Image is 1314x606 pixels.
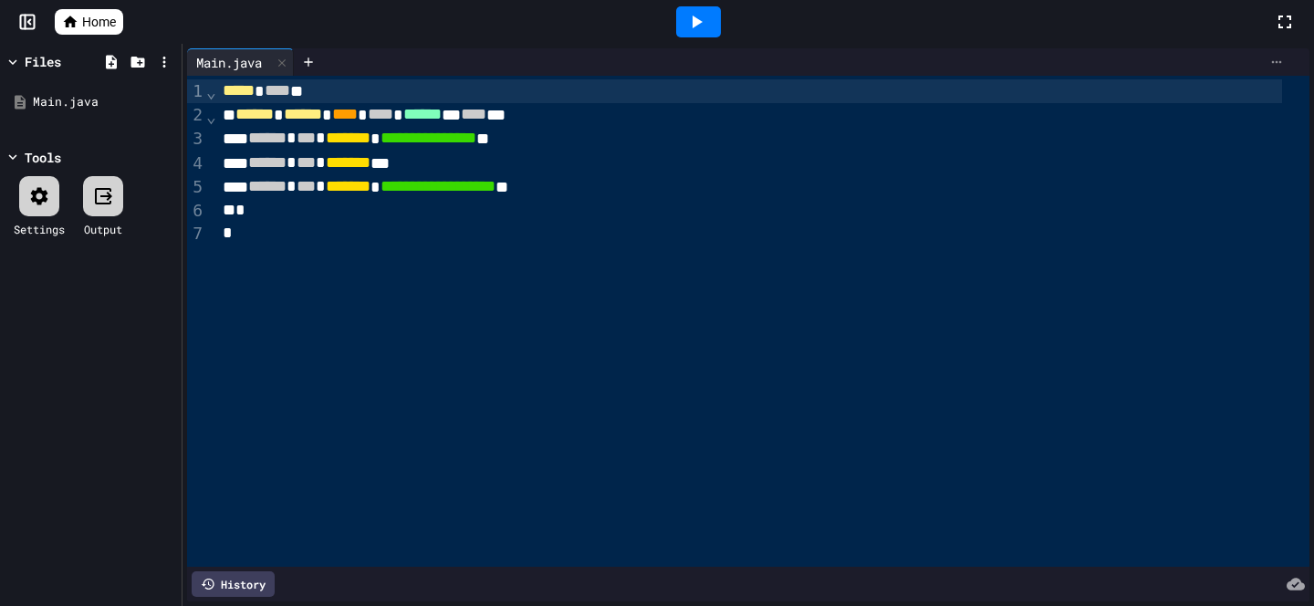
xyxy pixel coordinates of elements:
div: 5 [187,175,205,199]
span: Fold line [205,107,217,126]
div: History [192,571,275,597]
span: Fold line [205,82,217,101]
div: 4 [187,151,205,175]
div: Main.java [33,93,175,111]
div: 7 [187,222,205,245]
div: Files [25,52,61,71]
div: 2 [187,103,205,127]
div: 3 [187,127,205,151]
span: Home [82,13,116,31]
div: Main.java [187,48,294,76]
div: Tools [25,148,61,167]
div: Output [84,221,122,237]
div: Main.java [187,53,271,72]
div: 6 [187,199,205,222]
div: Settings [14,221,65,237]
a: Home [55,9,123,35]
div: 1 [187,79,205,103]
